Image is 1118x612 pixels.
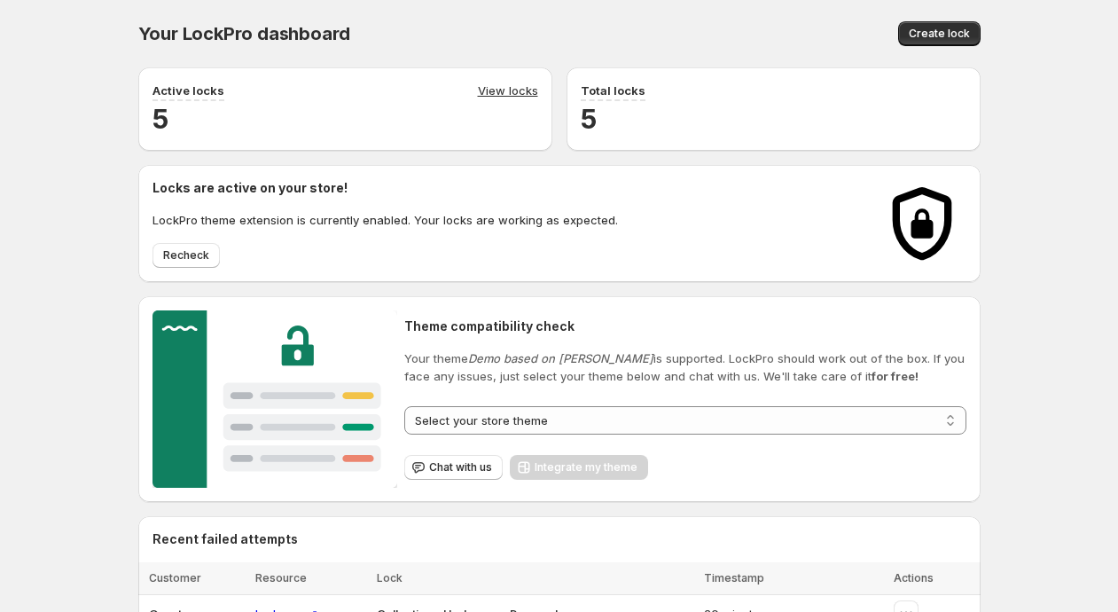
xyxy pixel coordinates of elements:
h2: Theme compatibility check [404,318,966,335]
span: Chat with us [429,460,492,475]
button: Chat with us [404,455,503,480]
span: Lock [377,571,403,585]
em: Demo based on [PERSON_NAME] [468,351,653,365]
h2: Recent failed attempts [152,530,298,548]
span: Resource [255,571,307,585]
span: Your LockPro dashboard [138,23,351,44]
span: Recheck [163,248,209,263]
span: Actions [894,571,934,585]
h2: 5 [581,101,966,137]
h2: Locks are active on your store! [152,179,618,197]
p: Your theme is supported. LockPro should work out of the box. If you face any issues, just select ... [404,349,966,385]
img: Locks activated [878,179,966,268]
button: Create lock [898,21,981,46]
h2: 5 [152,101,538,137]
p: Total locks [581,82,645,99]
p: LockPro theme extension is currently enabled. Your locks are working as expected. [152,211,618,229]
button: Recheck [152,243,220,268]
img: Customer support [152,310,398,488]
a: View locks [478,82,538,101]
strong: for free! [872,369,919,383]
span: Timestamp [704,571,764,585]
p: Active locks [152,82,224,99]
span: Customer [149,571,201,585]
span: Create lock [909,27,970,41]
